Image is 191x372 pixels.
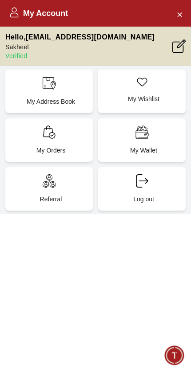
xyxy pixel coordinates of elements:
h2: My Account [9,7,68,20]
button: Close Account [172,7,187,21]
div: Chat Widget [165,346,184,365]
p: My Orders [12,146,89,155]
p: My Wishlist [105,94,182,103]
p: Hello , [EMAIL_ADDRESS][DOMAIN_NAME] [5,32,155,43]
p: My Address Book [12,97,89,106]
p: Log out [105,195,182,204]
p: Sakheel [5,43,155,51]
p: Verified [5,51,155,60]
p: My Wallet [105,146,182,155]
p: Referral [12,195,89,204]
